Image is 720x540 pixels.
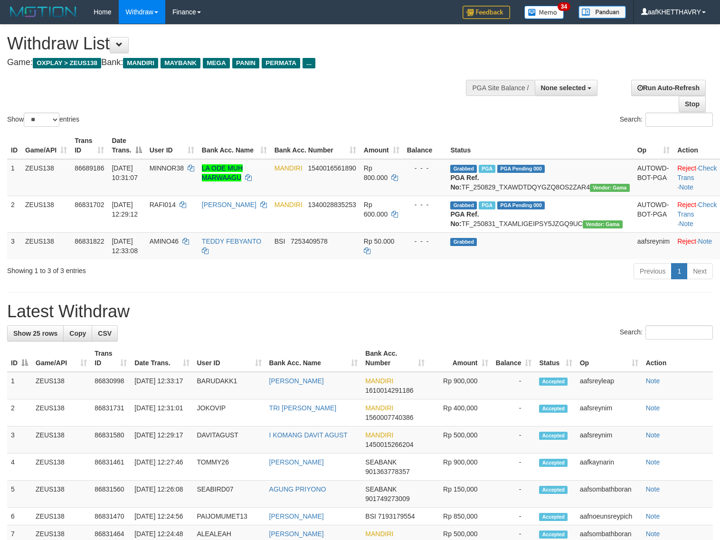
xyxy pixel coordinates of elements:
[69,330,86,337] span: Copy
[7,132,21,159] th: ID
[32,399,91,426] td: ZEUS138
[679,220,693,227] a: Note
[193,399,265,426] td: JOKOVIP
[403,132,447,159] th: Balance
[677,237,696,245] a: Reject
[7,426,32,454] td: 3
[91,481,131,508] td: 86831560
[32,372,91,399] td: ZEUS138
[677,164,717,181] a: Check Trans
[365,485,397,493] span: SEABANK
[583,220,623,228] span: Vendor URL: https://trx31.1velocity.biz
[21,159,71,196] td: ZEUS138
[24,113,59,127] select: Showentries
[7,302,713,321] h1: Latest Withdraw
[446,159,633,196] td: TF_250829_TXAWDTDQYGZQ8OS2ZAR4
[576,399,642,426] td: aafsreynim
[91,345,131,372] th: Trans ID: activate to sort column ascending
[645,325,713,340] input: Search:
[7,481,32,508] td: 5
[428,372,492,399] td: Rp 900,000
[308,201,356,208] span: Copy 1340028835253 to clipboard
[7,5,79,19] img: MOTION_logo.png
[679,183,693,191] a: Note
[677,164,696,172] a: Reject
[7,345,32,372] th: ID: activate to sort column descending
[365,468,409,475] span: Copy 901363778357 to clipboard
[479,165,495,173] span: Marked by aafkaynarin
[646,404,660,412] a: Note
[13,330,57,337] span: Show 25 rows
[576,481,642,508] td: aafsombathboran
[203,58,230,68] span: MEGA
[193,508,265,525] td: PAIJOMUMET13
[91,454,131,481] td: 86831461
[63,325,92,341] a: Copy
[7,58,471,67] h4: Game: Bank:
[123,58,158,68] span: MANDIRI
[378,512,415,520] span: Copy 7193179554 to clipboard
[646,377,660,385] a: Note
[428,426,492,454] td: Rp 500,000
[98,330,112,337] span: CSV
[428,399,492,426] td: Rp 400,000
[198,132,271,159] th: Bank Acc. Name: activate to sort column ascending
[193,345,265,372] th: User ID: activate to sort column ascending
[150,201,176,208] span: RAFI014
[7,113,79,127] label: Show entries
[687,263,713,279] a: Next
[269,377,324,385] a: [PERSON_NAME]
[365,458,397,466] span: SEABANK
[620,325,713,340] label: Search:
[631,80,706,96] a: Run Auto-Refresh
[576,345,642,372] th: Op: activate to sort column ascending
[634,159,673,196] td: AUTOWD-BOT-PGA
[428,345,492,372] th: Amount: activate to sort column ascending
[535,80,598,96] button: None selected
[450,238,477,246] span: Grabbed
[91,426,131,454] td: 86831580
[275,201,303,208] span: MANDIRI
[7,508,32,525] td: 6
[33,58,101,68] span: OXPLAY > ZEUS138
[21,196,71,232] td: ZEUS138
[365,404,393,412] span: MANDIRI
[291,237,328,245] span: Copy 7253409578 to clipboard
[7,454,32,481] td: 4
[131,399,193,426] td: [DATE] 12:31:01
[7,34,471,53] h1: Withdraw List
[32,454,91,481] td: ZEUS138
[21,132,71,159] th: Game/API: activate to sort column ascending
[539,378,568,386] span: Accepted
[193,454,265,481] td: TOMMY26
[262,58,300,68] span: PERMATA
[634,196,673,232] td: AUTOWD-BOT-PGA
[275,237,285,245] span: BSI
[150,237,179,245] span: AMINO46
[407,200,443,209] div: - - -
[269,404,337,412] a: TRI [PERSON_NAME]
[576,426,642,454] td: aafsreynim
[365,512,376,520] span: BSI
[91,399,131,426] td: 86831731
[646,431,660,439] a: Note
[677,201,696,208] a: Reject
[202,164,243,181] a: LA ODE MUH MARWAAGU
[269,485,326,493] a: AGUNG PRIYONO
[32,345,91,372] th: Game/API: activate to sort column ascending
[539,531,568,539] span: Accepted
[202,237,261,245] a: TEDDY FEBYANTO
[492,481,536,508] td: -
[269,431,348,439] a: I KOMANG DAVIT AGUST
[269,530,324,538] a: [PERSON_NAME]
[150,164,184,172] span: MINNOR38
[677,201,717,218] a: Check Trans
[450,174,479,191] b: PGA Ref. No:
[275,164,303,172] span: MANDIRI
[131,426,193,454] td: [DATE] 12:29:17
[365,387,413,394] span: Copy 1610014291186 to clipboard
[365,431,393,439] span: MANDIRI
[492,345,536,372] th: Balance: activate to sort column ascending
[492,454,536,481] td: -
[75,237,104,245] span: 86831822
